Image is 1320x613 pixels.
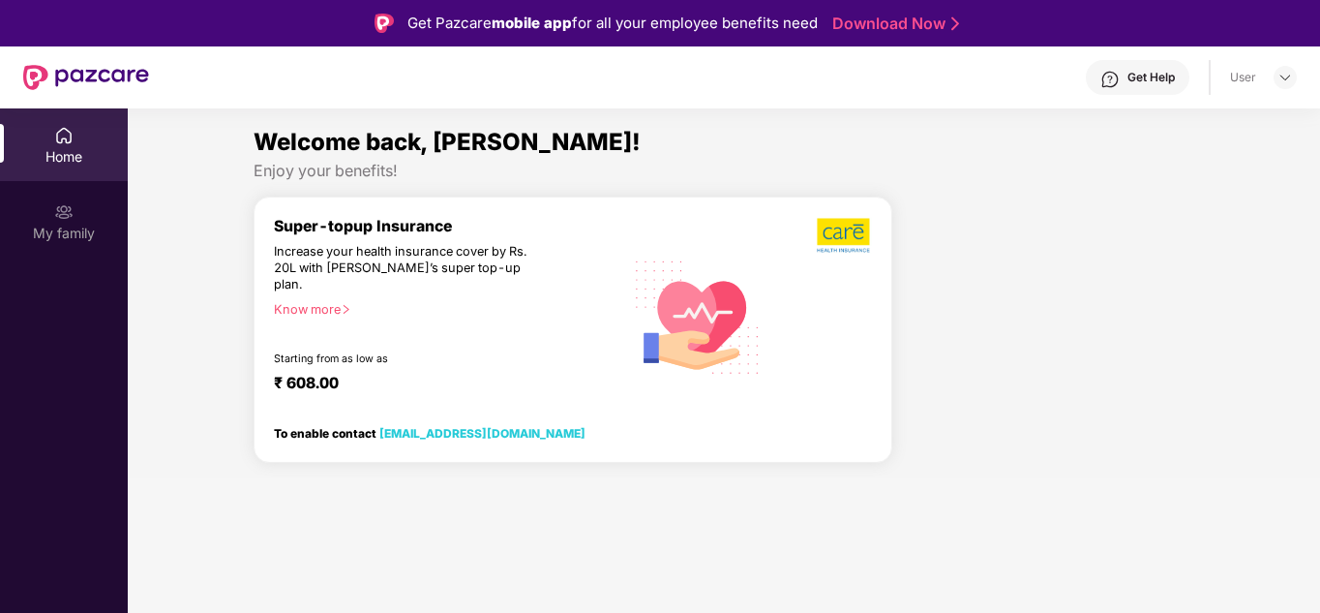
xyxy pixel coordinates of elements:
[254,161,1194,181] div: Enjoy your benefits!
[54,202,74,222] img: svg+xml;base64,PHN2ZyB3aWR0aD0iMjAiIGhlaWdodD0iMjAiIHZpZXdCb3g9IjAgMCAyMCAyMCIgZmlsbD0ibm9uZSIgeG...
[274,352,541,366] div: Starting from as low as
[1127,70,1175,85] div: Get Help
[254,128,641,156] span: Welcome back, [PERSON_NAME]!
[274,302,612,316] div: Know more
[407,12,818,35] div: Get Pazcare for all your employee benefits need
[274,374,604,397] div: ₹ 608.00
[341,304,351,315] span: right
[1230,70,1256,85] div: User
[375,14,394,33] img: Logo
[623,240,773,392] img: svg+xml;base64,PHN2ZyB4bWxucz0iaHR0cDovL3d3dy53My5vcmcvMjAwMC9zdmciIHhtbG5zOnhsaW5rPSJodHRwOi8vd3...
[274,244,539,293] div: Increase your health insurance cover by Rs. 20L with [PERSON_NAME]’s super top-up plan.
[492,14,572,32] strong: mobile app
[1277,70,1293,85] img: svg+xml;base64,PHN2ZyBpZD0iRHJvcGRvd24tMzJ4MzIiIHhtbG5zPSJodHRwOi8vd3d3LnczLm9yZy8yMDAwL3N2ZyIgd2...
[23,65,149,90] img: New Pazcare Logo
[274,217,623,235] div: Super-topup Insurance
[951,14,959,34] img: Stroke
[379,426,585,441] a: [EMAIL_ADDRESS][DOMAIN_NAME]
[54,126,74,145] img: svg+xml;base64,PHN2ZyBpZD0iSG9tZSIgeG1sbnM9Imh0dHA6Ly93d3cudzMub3JnLzIwMDAvc3ZnIiB3aWR0aD0iMjAiIG...
[274,426,585,440] div: To enable contact
[817,217,872,254] img: b5dec4f62d2307b9de63beb79f102df3.png
[832,14,953,34] a: Download Now
[1100,70,1120,89] img: svg+xml;base64,PHN2ZyBpZD0iSGVscC0zMngzMiIgeG1sbnM9Imh0dHA6Ly93d3cudzMub3JnLzIwMDAvc3ZnIiB3aWR0aD...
